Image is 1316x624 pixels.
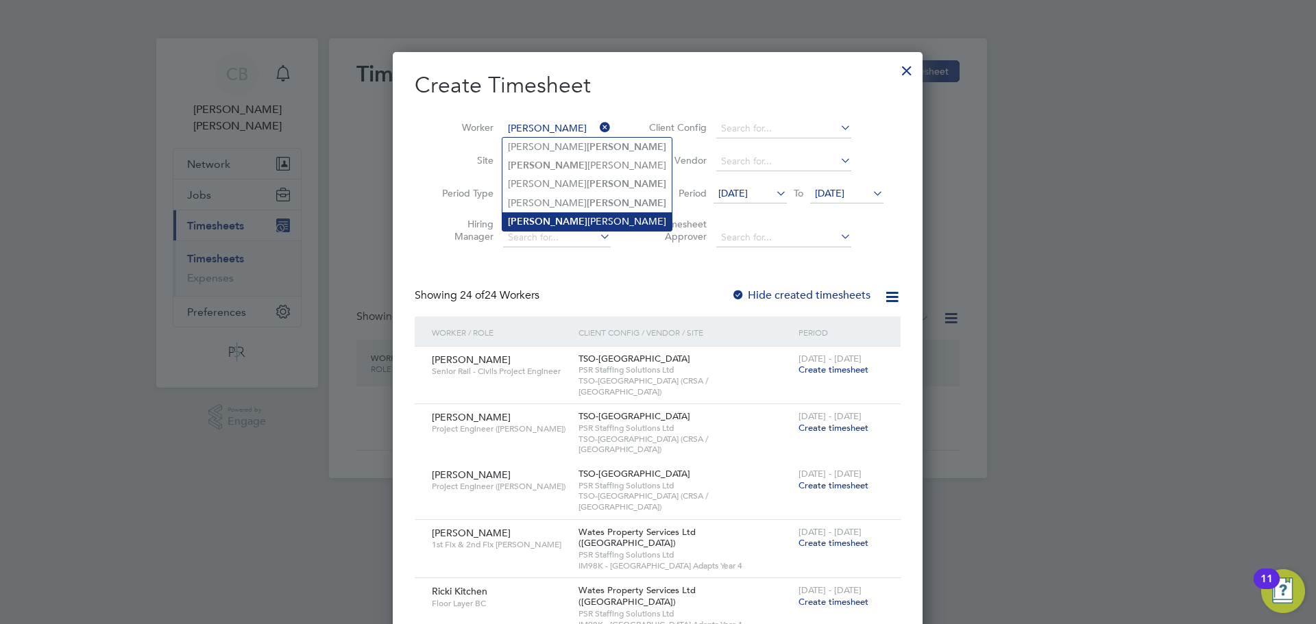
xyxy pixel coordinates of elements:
[432,218,493,242] label: Hiring Manager
[578,526,696,549] span: Wates Property Services Ltd ([GEOGRAPHIC_DATA])
[415,71,901,100] h2: Create Timesheet
[432,469,511,481] span: [PERSON_NAME]
[645,121,707,134] label: Client Config
[799,526,862,538] span: [DATE] - [DATE]
[578,584,696,608] span: Wates Property Services Ltd ([GEOGRAPHIC_DATA])
[508,216,587,227] b: [PERSON_NAME]
[508,160,587,171] b: [PERSON_NAME]
[502,156,672,175] li: [PERSON_NAME]
[790,184,807,202] span: To
[578,480,792,491] span: PSR Staffing Solutions Ltd
[578,608,792,619] span: PSR Staffing Solutions Ltd
[432,539,568,550] span: 1st Fix & 2nd Fix [PERSON_NAME]
[432,585,487,597] span: Ricki Kitchen
[432,423,568,434] span: Project Engineer ([PERSON_NAME])
[432,154,493,166] label: Site
[578,375,792,397] span: TSO-[GEOGRAPHIC_DATA] (CRSA / [GEOGRAPHIC_DATA])
[716,119,851,138] input: Search for...
[578,364,792,375] span: PSR Staffing Solutions Ltd
[716,152,851,171] input: Search for...
[799,410,862,422] span: [DATE] - [DATE]
[428,316,575,348] div: Worker / Role
[799,353,862,364] span: [DATE] - [DATE]
[578,434,792,455] span: TSO-[GEOGRAPHIC_DATA] (CRSA / [GEOGRAPHIC_DATA])
[799,596,868,608] span: Create timesheet
[502,212,672,231] li: [PERSON_NAME]
[460,288,485,302] span: 24 of
[432,121,493,134] label: Worker
[578,423,792,434] span: PSR Staffing Solutions Ltd
[578,490,792,512] span: TSO-[GEOGRAPHIC_DATA] (CRSA / [GEOGRAPHIC_DATA])
[502,138,672,156] li: [PERSON_NAME]
[578,410,690,422] span: TSO-[GEOGRAPHIC_DATA]
[432,411,511,423] span: [PERSON_NAME]
[1261,569,1305,613] button: Open Resource Center, 11 new notifications
[432,598,568,609] span: Floor Layer BC
[460,288,539,302] span: 24 Workers
[432,187,493,199] label: Period Type
[415,288,542,303] div: Showing
[578,560,792,571] span: IM98K - [GEOGRAPHIC_DATA] Adapts Year 4
[716,228,851,247] input: Search for...
[645,154,707,166] label: Vendor
[578,468,690,479] span: TSO-[GEOGRAPHIC_DATA]
[718,187,748,199] span: [DATE]
[502,194,672,212] li: [PERSON_NAME]
[799,364,868,375] span: Create timesheet
[731,288,870,302] label: Hide created timesheets
[578,549,792,560] span: PSR Staffing Solutions Ltd
[799,422,868,434] span: Create timesheet
[432,527,511,539] span: [PERSON_NAME]
[799,468,862,479] span: [DATE] - [DATE]
[587,178,666,190] b: [PERSON_NAME]
[587,141,666,153] b: [PERSON_NAME]
[799,584,862,596] span: [DATE] - [DATE]
[795,316,887,348] div: Period
[432,481,568,492] span: Project Engineer ([PERSON_NAME])
[502,175,672,193] li: [PERSON_NAME]
[578,353,690,364] span: TSO-[GEOGRAPHIC_DATA]
[645,187,707,199] label: Period
[503,119,611,138] input: Search for...
[432,366,568,377] span: Senior Rail - Civils Project Engineer
[1260,579,1273,597] div: 11
[799,479,868,491] span: Create timesheet
[503,228,611,247] input: Search for...
[815,187,844,199] span: [DATE]
[799,537,868,549] span: Create timesheet
[645,218,707,242] label: Timesheet Approver
[432,353,511,366] span: [PERSON_NAME]
[575,316,795,348] div: Client Config / Vendor / Site
[587,197,666,209] b: [PERSON_NAME]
